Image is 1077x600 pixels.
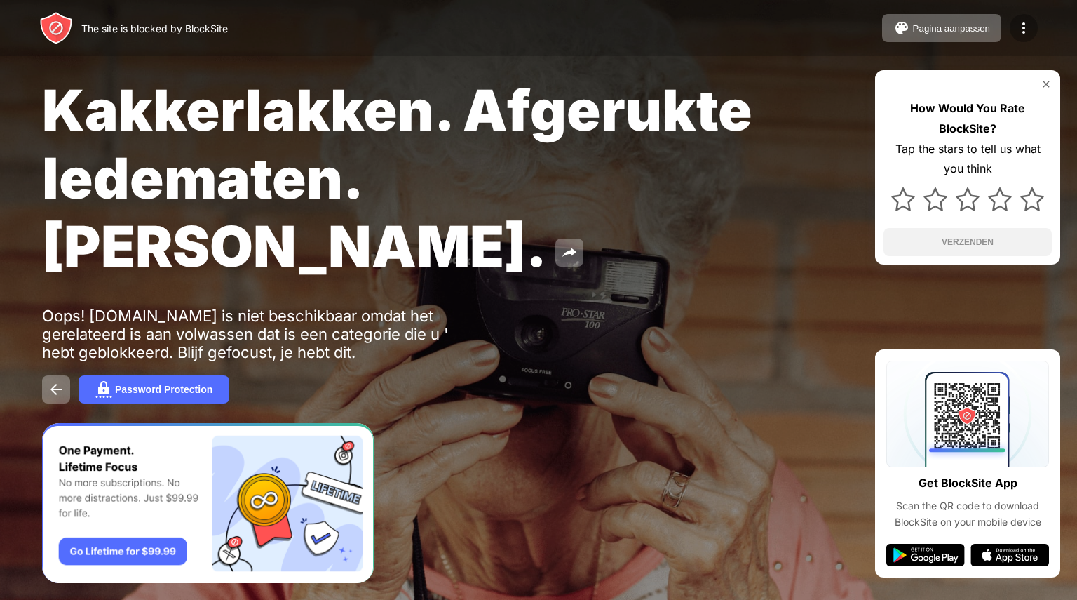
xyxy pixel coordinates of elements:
[42,423,374,584] iframe: Banner
[95,381,112,398] img: password.svg
[115,384,212,395] div: Password Protection
[883,139,1052,180] div: Tap the stars to tell us what you think
[882,14,1001,42] button: Pagina aanpassen
[39,11,73,45] img: header-logo.svg
[1020,187,1044,211] img: star.svg
[883,228,1052,256] button: VERZENDEN
[988,187,1012,211] img: star.svg
[886,498,1049,530] div: Scan the QR code to download BlockSite on your mobile device
[893,20,910,36] img: pallet.svg
[891,187,915,211] img: star.svg
[48,381,65,398] img: back.svg
[81,22,228,34] div: The site is blocked by BlockSite
[42,307,475,361] div: Oops! [DOMAIN_NAME] is niet beschikbaar omdat het gerelateerd is aan volwassen dat is een categor...
[1015,20,1032,36] img: menu-icon.svg
[42,76,752,280] span: Kakkerlakken. Afgerukte ledematen. [PERSON_NAME].
[886,544,965,566] img: google-play.svg
[970,544,1049,566] img: app-store.svg
[919,473,1017,493] div: Get BlockSite App
[883,98,1052,139] div: How Would You Rate BlockSite?
[923,187,947,211] img: star.svg
[1041,79,1052,90] img: rate-us-close.svg
[956,187,980,211] img: star.svg
[561,244,578,261] img: share.svg
[79,375,229,404] button: Password Protection
[913,23,990,34] div: Pagina aanpassen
